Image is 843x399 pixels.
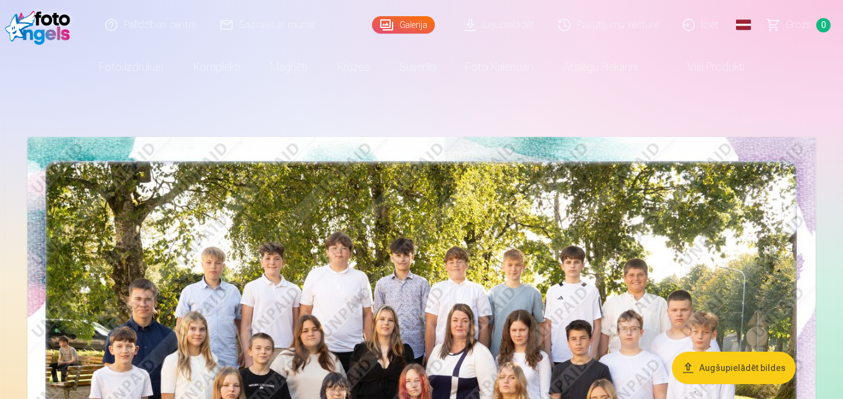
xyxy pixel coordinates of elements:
[322,50,384,85] a: Krūzes
[5,5,77,45] img: /fa1
[786,17,811,32] span: Grozs
[179,50,255,85] a: Komplekti
[372,16,435,34] a: Galerija
[653,50,760,85] a: Visi produkti
[255,50,322,85] a: Magnēti
[816,18,831,32] span: 0
[384,50,450,85] a: Suvenīri
[672,352,796,384] button: Augšupielādēt bildes
[548,50,653,85] a: Atslēgu piekariņi
[84,50,179,85] a: Foto izdrukas
[450,50,548,85] a: Foto kalendāri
